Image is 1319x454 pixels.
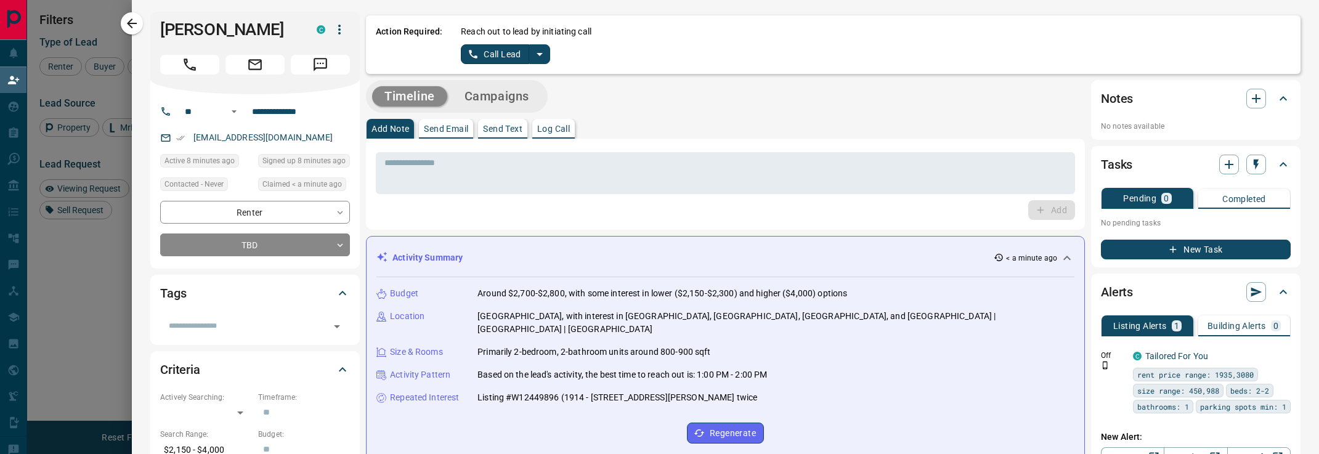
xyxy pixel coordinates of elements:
[390,346,443,359] p: Size & Rooms
[461,44,529,64] button: Call Lead
[1200,400,1286,413] span: parking spots min: 1
[258,429,350,440] p: Budget:
[477,287,847,300] p: Around $2,700-$2,800, with some interest in lower ($2,150-$2,300) and higher ($4,000) options
[1230,384,1269,397] span: beds: 2-2
[160,55,219,75] span: Call
[477,368,767,381] p: Based on the lead's activity, the best time to reach out is: 1:00 PM - 2:00 PM
[160,233,350,256] div: TBD
[160,278,350,308] div: Tags
[1101,282,1133,302] h2: Alerts
[371,124,409,133] p: Add Note
[262,155,346,167] span: Signed up 8 minutes ago
[160,429,252,440] p: Search Range:
[160,283,186,303] h2: Tags
[1006,253,1057,264] p: < a minute ago
[1273,322,1278,330] p: 0
[258,177,350,195] div: Tue Oct 14 2025
[390,287,418,300] p: Budget
[461,44,550,64] div: split button
[1101,431,1291,444] p: New Alert:
[262,178,342,190] span: Claimed < a minute ago
[390,368,450,381] p: Activity Pattern
[424,124,468,133] p: Send Email
[1101,150,1291,179] div: Tasks
[376,246,1074,269] div: Activity Summary< a minute ago
[1222,195,1266,203] p: Completed
[1101,214,1291,232] p: No pending tasks
[687,423,764,444] button: Regenerate
[225,55,285,75] span: Email
[1101,121,1291,132] p: No notes available
[328,318,346,335] button: Open
[1137,384,1219,397] span: size range: 450,988
[477,310,1074,336] p: [GEOGRAPHIC_DATA], with interest in [GEOGRAPHIC_DATA], [GEOGRAPHIC_DATA], [GEOGRAPHIC_DATA], and ...
[160,360,200,379] h2: Criteria
[461,25,591,38] p: Reach out to lead by initiating call
[390,310,424,323] p: Location
[1101,277,1291,307] div: Alerts
[483,124,522,133] p: Send Text
[176,134,185,142] svg: Email Verified
[1145,351,1208,361] a: Tailored For You
[160,20,298,39] h1: [PERSON_NAME]
[477,346,711,359] p: Primarily 2-bedroom, 2-bathroom units around 800-900 sqft
[1101,84,1291,113] div: Notes
[227,104,241,119] button: Open
[372,86,447,107] button: Timeline
[1207,322,1266,330] p: Building Alerts
[1137,400,1189,413] span: bathrooms: 1
[1164,194,1169,203] p: 0
[477,391,757,404] p: Listing #W12449896 (1914 - [STREET_ADDRESS][PERSON_NAME] twice
[160,392,252,403] p: Actively Searching:
[1101,240,1291,259] button: New Task
[258,154,350,171] div: Tue Oct 14 2025
[1113,322,1167,330] p: Listing Alerts
[1174,322,1179,330] p: 1
[160,355,350,384] div: Criteria
[1101,155,1132,174] h2: Tasks
[376,25,442,64] p: Action Required:
[164,155,235,167] span: Active 8 minutes ago
[390,391,459,404] p: Repeated Interest
[1101,89,1133,108] h2: Notes
[392,251,463,264] p: Activity Summary
[258,392,350,403] p: Timeframe:
[1133,352,1142,360] div: condos.ca
[160,154,252,171] div: Tue Oct 14 2025
[193,132,333,142] a: [EMAIL_ADDRESS][DOMAIN_NAME]
[317,25,325,34] div: condos.ca
[1101,361,1110,370] svg: Push Notification Only
[1137,368,1254,381] span: rent price range: 1935,3080
[160,201,350,224] div: Renter
[164,178,224,190] span: Contacted - Never
[537,124,570,133] p: Log Call
[1101,350,1126,361] p: Off
[452,86,542,107] button: Campaigns
[291,55,350,75] span: Message
[1123,194,1156,203] p: Pending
